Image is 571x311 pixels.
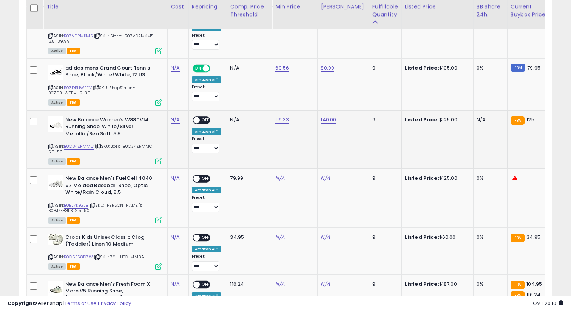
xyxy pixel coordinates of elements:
[65,300,97,307] a: Terms of Use
[511,281,525,289] small: FBA
[230,116,266,123] div: N/A
[8,300,131,307] div: seller snap | |
[321,280,330,288] a: N/A
[200,117,212,123] span: OFF
[511,116,525,125] small: FBA
[171,175,180,182] a: N/A
[67,99,80,106] span: FBA
[192,33,221,50] div: Preset:
[48,48,66,54] span: All listings currently available for purchase on Amazon
[48,217,66,224] span: All listings currently available for purchase on Amazon
[321,64,334,72] a: 80.00
[48,263,66,270] span: All listings currently available for purchase on Amazon
[48,13,162,53] div: ASIN:
[275,175,284,182] a: N/A
[192,246,221,252] div: Amazon AI *
[64,143,94,150] a: B0C34ZRMMC
[98,300,131,307] a: Privacy Policy
[48,158,66,165] span: All listings currently available for purchase on Amazon
[94,254,144,260] span: | SKU: 76-LHTC-MM8A
[230,234,266,241] div: 34.95
[48,99,66,106] span: All listings currently available for purchase on Amazon
[275,64,289,72] a: 69.56
[372,175,396,182] div: 9
[48,116,63,132] img: 31W6X6Q9xrL._SL40_.jpg
[65,116,157,139] b: New Balance Women's W880V14 Running Shoe, White/Silver Metallic/Sea Salt, 5.5
[405,64,439,71] b: Listed Price:
[48,175,162,223] div: ASIN:
[65,65,157,80] b: adidas mens Grand Court Tennis Shoe, Black/White/White, 12 US
[48,85,135,96] span: | SKU: ShopSimon-B07DBHWPFV-12-35
[372,281,396,288] div: 9
[230,281,266,288] div: 116.24
[171,280,180,288] a: N/A
[526,234,540,241] span: 34.95
[192,136,221,153] div: Preset:
[321,234,330,241] a: N/A
[477,234,502,241] div: 0%
[405,175,439,182] b: Listed Price:
[171,64,180,72] a: N/A
[48,234,63,245] img: 31pympzVopL._SL40_.jpg
[275,280,284,288] a: N/A
[171,116,180,124] a: N/A
[275,234,284,241] a: N/A
[275,116,289,124] a: 119.33
[48,33,156,44] span: | SKU: Sierra-B07VDRMKM5-6.5-39.99
[48,116,162,164] div: ASIN:
[511,64,525,72] small: FBM
[65,234,157,250] b: Crocs Kids Unisex Classic Clog (Toddler) Linen 10 Medium
[275,3,314,11] div: Min Price
[372,3,398,19] div: Fulfillable Quantity
[405,234,468,241] div: $60.00
[192,254,221,271] div: Preset:
[405,65,468,71] div: $105.00
[64,202,88,209] a: B0BJ7KBGLB
[171,234,180,241] a: N/A
[200,176,212,182] span: OFF
[48,143,155,155] span: | SKU: Joes-B0C34ZRMMC-5.5-50
[65,175,157,198] b: New Balance Men's FuelCell 4040 V7 Molded Baseball Shoe, Optic White/Rain Cloud, 9.5
[209,65,221,71] span: OFF
[405,175,468,182] div: $125.00
[526,280,542,288] span: 104.95
[48,65,162,105] div: ASIN:
[511,3,549,19] div: Current Buybox Price
[48,175,63,190] img: 31-wJqC8tKL._SL40_.jpg
[67,158,80,165] span: FBA
[48,65,63,80] img: 31DFpmyMbzL._SL40_.jpg
[46,3,164,11] div: Title
[533,300,563,307] span: 2025-09-12 20:10 GMT
[192,195,221,212] div: Preset:
[477,175,502,182] div: 0%
[67,48,80,54] span: FBA
[67,217,80,224] span: FBA
[526,116,534,123] span: 125
[477,3,504,19] div: BB Share 24h.
[64,85,92,91] a: B07DBHWPFV
[372,65,396,71] div: 9
[48,234,162,269] div: ASIN:
[192,3,224,11] div: Repricing
[193,65,203,71] span: ON
[192,85,221,102] div: Preset:
[200,234,212,241] span: OFF
[64,254,93,260] a: B0CSPS8D7W
[48,202,145,214] span: | SKU: [PERSON_NAME]'s-B0BJ7KBGLB-9.5-50
[511,234,525,242] small: FBA
[230,65,266,71] div: N/A
[321,3,366,11] div: [PERSON_NAME]
[405,3,470,11] div: Listed Price
[321,116,336,124] a: 140.00
[200,281,212,288] span: OFF
[477,116,502,123] div: N/A
[230,3,269,19] div: Comp. Price Threshold
[192,128,221,135] div: Amazon AI *
[405,116,468,123] div: $125.00
[192,76,221,83] div: Amazon AI *
[372,116,396,123] div: 9
[65,281,157,311] b: New Balance Men's Fresh Foam X More V5 Running Shoe, [GEOGRAPHIC_DATA] Grey/Calcium/Cyber Jade, 12
[48,281,63,296] img: 41ceot19NxL._SL40_.jpg
[321,175,330,182] a: N/A
[405,234,439,241] b: Listed Price:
